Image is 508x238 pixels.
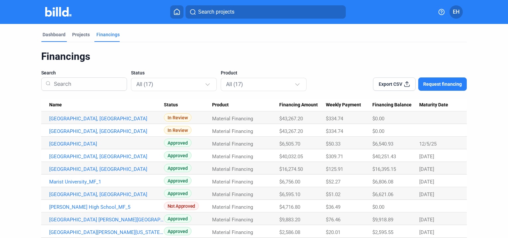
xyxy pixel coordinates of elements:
a: [GEOGRAPHIC_DATA] [PERSON_NAME][GEOGRAPHIC_DATA][US_STATE] Drainage_MF_4 [49,217,164,223]
span: Product [221,69,237,76]
span: $309.71 [326,154,343,160]
span: Financing Balance [372,102,412,108]
span: $16,395.15 [372,166,396,172]
span: [DATE] [419,191,434,197]
div: Name [49,102,164,108]
span: $0.00 [372,204,384,210]
span: Name [49,102,62,108]
a: [GEOGRAPHIC_DATA], [GEOGRAPHIC_DATA] [49,191,164,197]
a: [GEOGRAPHIC_DATA], [GEOGRAPHIC_DATA] [49,166,164,172]
span: $6,806.08 [372,179,393,185]
span: $6,621.06 [372,191,393,197]
span: Material Financing [212,217,253,223]
span: Request financing [423,81,462,87]
span: $52.27 [326,179,340,185]
span: $0.00 [372,116,384,122]
span: Approved [164,139,191,147]
span: Material Financing [212,116,253,122]
span: $40,251.43 [372,154,396,160]
span: $20.01 [326,229,340,235]
span: Approved [164,164,191,172]
span: $2,586.08 [279,229,300,235]
img: Billd Company Logo [45,7,71,17]
span: Maturity Date [419,102,448,108]
a: [GEOGRAPHIC_DATA] [49,141,164,147]
a: [GEOGRAPHIC_DATA], [GEOGRAPHIC_DATA] [49,116,164,122]
span: $76.46 [326,217,340,223]
span: Material Financing [212,204,253,210]
button: EH [449,5,463,19]
span: Search [41,69,56,76]
span: $334.74 [326,116,343,122]
span: In Review [164,126,191,134]
span: [DATE] [419,154,434,160]
span: Not Approved [164,202,199,210]
span: Export CSV [379,81,402,87]
div: Weekly Payment [326,102,372,108]
mat-select-trigger: All (17) [136,81,153,87]
span: Material Financing [212,191,253,197]
a: [GEOGRAPHIC_DATA], [GEOGRAPHIC_DATA] [49,128,164,134]
span: $51.02 [326,191,340,197]
div: Dashboard [43,31,65,38]
span: $36.49 [326,204,340,210]
div: Financing Amount [279,102,326,108]
span: Status [131,69,145,76]
span: Financing Amount [279,102,318,108]
span: $6,505.70 [279,141,300,147]
span: $50.33 [326,141,340,147]
span: Approved [164,214,191,223]
div: Status [164,102,212,108]
div: Projects [72,31,90,38]
span: [DATE] [419,179,434,185]
span: $40,032.05 [279,154,303,160]
span: $9,918.89 [372,217,393,223]
span: [DATE] [419,166,434,172]
span: $6,756.00 [279,179,300,185]
button: Request financing [418,77,467,91]
span: Approved [164,177,191,185]
span: $0.00 [372,128,384,134]
div: Maturity Date [419,102,459,108]
button: Export CSV [373,77,416,91]
span: [DATE] [419,229,434,235]
span: Search projects [198,8,234,16]
mat-select-trigger: All (17) [226,81,243,87]
span: Status [164,102,178,108]
span: $125.91 [326,166,343,172]
span: $2,595.55 [372,229,393,235]
span: Approved [164,227,191,235]
span: $4,716.80 [279,204,300,210]
a: Marist University_MF_1 [49,179,164,185]
span: Material Financing [212,154,253,160]
span: $16,274.50 [279,166,303,172]
a: [GEOGRAPHIC_DATA], [GEOGRAPHIC_DATA] [49,154,164,160]
span: Material Financing [212,179,253,185]
button: Search projects [186,5,346,19]
span: Weekly Payment [326,102,361,108]
span: Material Financing [212,166,253,172]
span: Material Financing [212,229,253,235]
span: $9,883.20 [279,217,300,223]
span: [DATE] [419,217,434,223]
span: $43,267.20 [279,116,303,122]
div: Product [212,102,279,108]
a: [PERSON_NAME] High School_MF_5 [49,204,164,210]
span: 12/5/25 [419,141,437,147]
span: Material Financing [212,128,253,134]
a: [GEOGRAPHIC_DATA][PERSON_NAME][US_STATE] Drainage_MF_3 [49,229,164,235]
div: Financings [41,50,467,63]
div: Financings [96,31,120,38]
span: In Review [164,113,191,122]
span: $43,267.20 [279,128,303,134]
span: $6,595.10 [279,191,300,197]
span: $6,540.93 [372,141,393,147]
span: $334.74 [326,128,343,134]
span: Material Financing [212,141,253,147]
span: EH [453,8,459,16]
div: Financing Balance [372,102,419,108]
input: Search [51,75,123,93]
span: Approved [164,189,191,197]
span: Product [212,102,229,108]
span: Approved [164,151,191,160]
